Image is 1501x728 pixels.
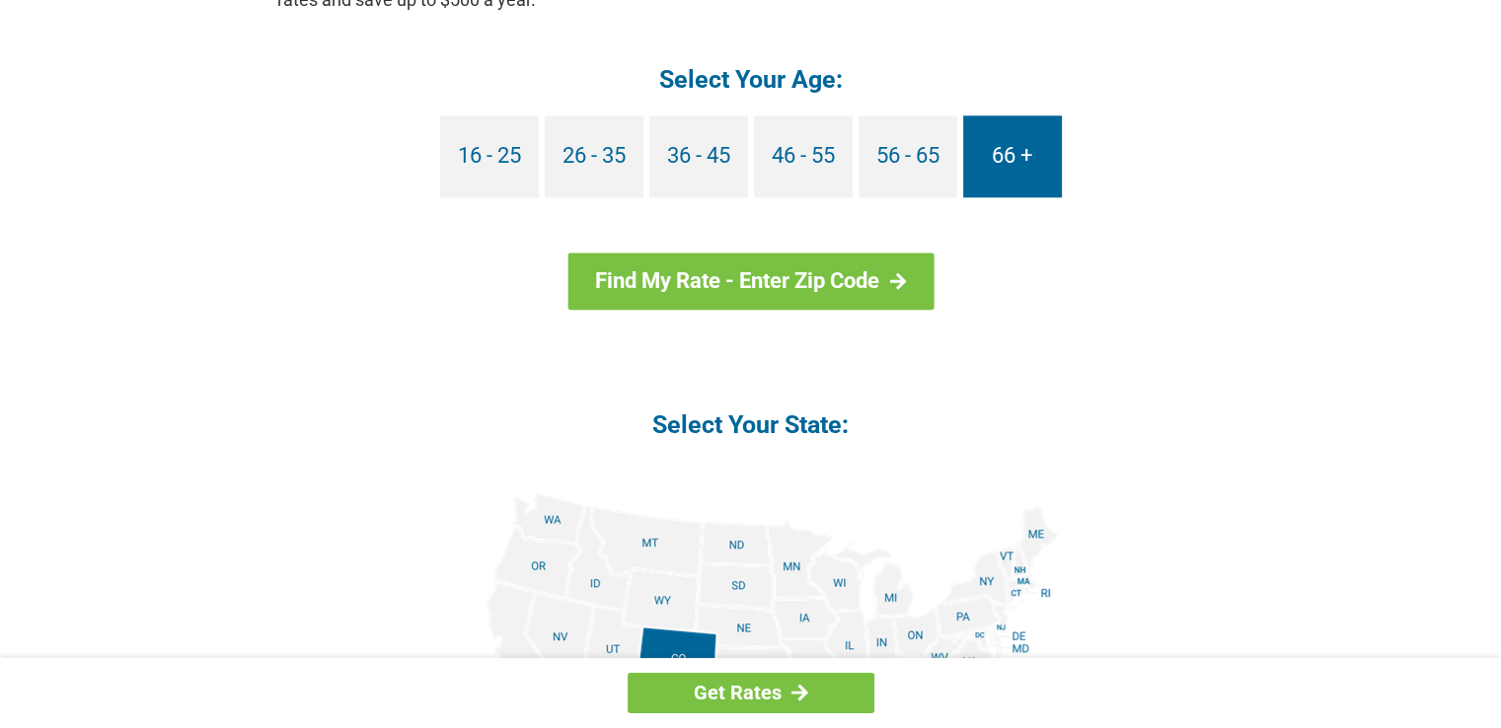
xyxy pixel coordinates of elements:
a: 56 - 65 [859,115,957,197]
a: 26 - 35 [545,115,643,197]
h4: Select Your Age: [277,63,1225,96]
a: Find My Rate - Enter Zip Code [567,253,934,310]
a: 16 - 25 [440,115,539,197]
a: Get Rates [628,673,874,713]
a: 66 + [963,115,1062,197]
a: 36 - 45 [649,115,748,197]
h4: Select Your State: [277,408,1225,441]
a: 46 - 55 [754,115,853,197]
